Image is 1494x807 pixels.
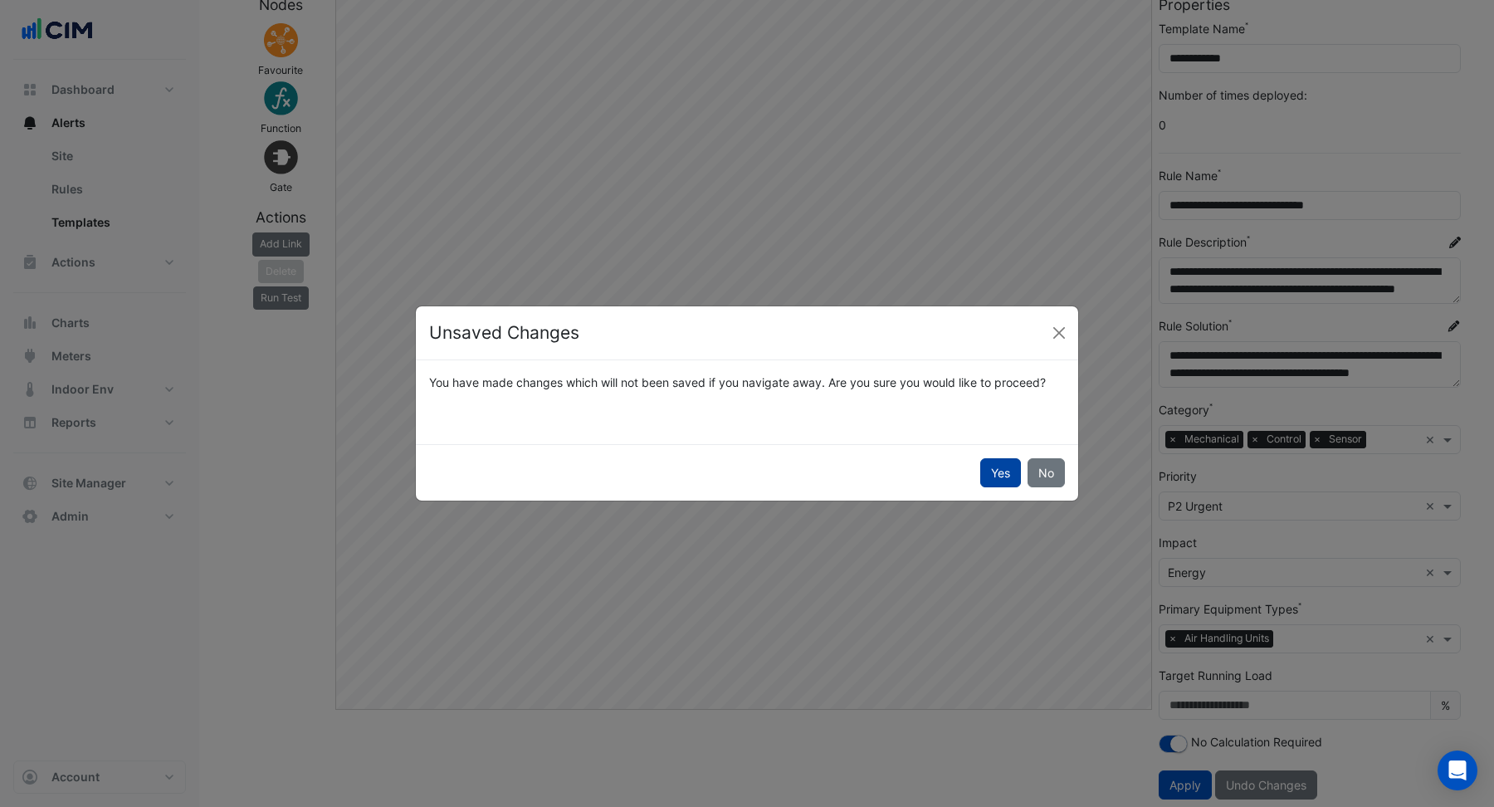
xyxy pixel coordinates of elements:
[980,458,1021,487] button: Yes
[429,320,579,346] h4: Unsaved Changes
[1438,751,1477,790] div: Open Intercom Messenger
[1047,320,1072,345] button: Close
[1028,458,1065,487] button: No
[419,374,1075,391] div: You have made changes which will not been saved if you navigate away. Are you sure you would like...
